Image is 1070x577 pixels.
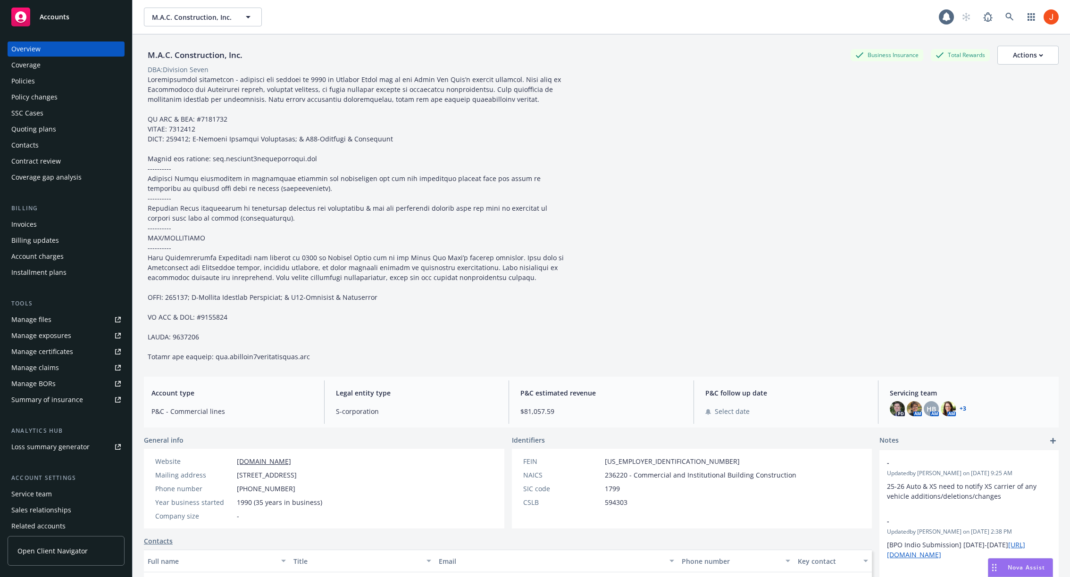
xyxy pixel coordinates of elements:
[705,388,867,398] span: P&C follow up date
[11,138,39,153] div: Contacts
[887,540,1051,560] p: [BPO Indio Submission] [DATE]-[DATE]
[290,550,435,572] button: Title
[8,519,125,534] a: Related accounts
[879,435,899,446] span: Notes
[11,74,35,89] div: Policies
[8,204,125,213] div: Billing
[879,450,1059,509] div: -Updatedby [PERSON_NAME] on [DATE] 9:25 AM25-26 Auto & XS need to notify XS carrier of any vehicl...
[8,58,125,73] a: Coverage
[148,556,276,566] div: Full name
[605,456,740,466] span: [US_EMPLOYER_IDENTIFICATION_NUMBER]
[336,406,497,416] span: S-corporation
[8,74,125,89] a: Policies
[1008,563,1045,571] span: Nova Assist
[8,328,125,343] a: Manage exposures
[997,46,1059,65] button: Actions
[237,497,322,507] span: 1990 (35 years in business)
[605,484,620,494] span: 1799
[152,12,234,22] span: M.A.C. Construction, Inc.
[8,439,125,454] a: Loss summary generator
[8,503,125,518] a: Sales relationships
[435,550,677,572] button: Email
[11,154,61,169] div: Contract review
[11,122,56,137] div: Quoting plans
[11,376,56,391] div: Manage BORs
[1047,435,1059,446] a: add
[890,401,905,416] img: photo
[8,376,125,391] a: Manage BORs
[8,473,125,483] div: Account settings
[1044,9,1059,25] img: photo
[8,106,125,121] a: SSC Cases
[11,392,83,407] div: Summary of insurance
[931,49,990,61] div: Total Rewards
[11,265,67,280] div: Installment plans
[887,458,1027,468] span: -
[237,470,297,480] span: [STREET_ADDRESS]
[1022,8,1041,26] a: Switch app
[8,249,125,264] a: Account charges
[523,456,601,466] div: FEIN
[11,170,82,185] div: Coverage gap analysis
[978,8,997,26] a: Report a Bug
[237,457,291,466] a: [DOMAIN_NAME]
[8,265,125,280] a: Installment plans
[336,388,497,398] span: Legal entity type
[155,456,233,466] div: Website
[151,388,313,398] span: Account type
[11,344,73,359] div: Manage certificates
[8,154,125,169] a: Contract review
[40,13,69,21] span: Accounts
[155,511,233,521] div: Company size
[1000,8,1019,26] a: Search
[941,401,956,416] img: photo
[887,469,1051,478] span: Updated by [PERSON_NAME] on [DATE] 9:25 AM
[11,58,41,73] div: Coverage
[11,486,52,502] div: Service team
[144,435,184,445] span: General info
[8,122,125,137] a: Quoting plans
[988,559,1000,577] div: Drag to move
[11,439,90,454] div: Loss summary generator
[11,90,58,105] div: Policy changes
[8,4,125,30] a: Accounts
[11,217,37,232] div: Invoices
[148,65,209,74] div: DBA: Division Seven
[1013,46,1043,64] div: Actions
[439,556,663,566] div: Email
[8,217,125,232] a: Invoices
[678,550,794,572] button: Phone number
[11,519,66,534] div: Related accounts
[155,484,233,494] div: Phone number
[151,406,313,416] span: P&C - Commercial lines
[988,558,1053,577] button: Nova Assist
[293,556,421,566] div: Title
[17,546,88,556] span: Open Client Navigator
[11,312,51,327] div: Manage files
[523,484,601,494] div: SIC code
[887,516,1027,526] span: -
[887,482,1038,501] span: 25-26 Auto & XS need to notify XS carrier of any vehicle additions/deletions/changes
[8,41,125,57] a: Overview
[155,497,233,507] div: Year business started
[798,556,858,566] div: Key contact
[144,8,262,26] button: M.A.C. Construction, Inc.
[144,49,246,61] div: M.A.C. Construction, Inc.
[794,550,872,572] button: Key contact
[144,550,290,572] button: Full name
[8,90,125,105] a: Policy changes
[11,503,71,518] div: Sales relationships
[155,470,233,480] div: Mailing address
[907,401,922,416] img: photo
[11,233,59,248] div: Billing updates
[605,470,796,480] span: 236220 - Commercial and Institutional Building Construction
[605,497,627,507] span: 594303
[237,511,239,521] span: -
[512,435,545,445] span: Identifiers
[8,344,125,359] a: Manage certificates
[682,556,780,566] div: Phone number
[927,404,936,414] span: HB
[851,49,923,61] div: Business Insurance
[520,388,682,398] span: P&C estimated revenue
